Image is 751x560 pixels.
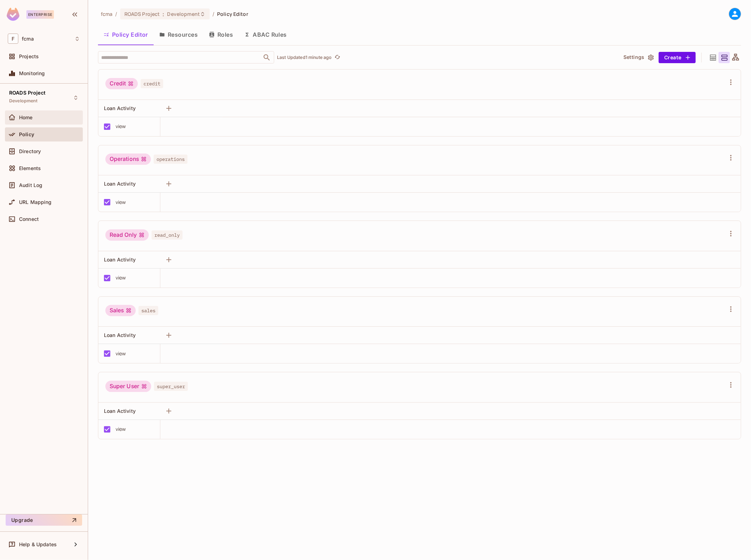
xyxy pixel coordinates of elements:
[19,216,39,222] span: Connect
[105,305,136,316] div: Sales
[98,26,154,43] button: Policy Editor
[124,11,160,17] span: ROADS Project
[22,36,34,42] span: Workspace: fcma
[203,26,239,43] button: Roles
[104,257,136,263] span: Loan Activity
[19,149,41,154] span: Directory
[116,11,117,17] li: /
[105,153,151,165] div: Operations
[154,26,203,43] button: Resources
[152,230,183,240] span: read_only
[104,332,136,338] span: Loan Activity
[116,122,126,130] div: view
[19,199,52,205] span: URL Mapping
[101,11,113,17] span: the active workspace
[332,53,342,62] span: Click to refresh data
[277,55,332,60] p: Last Updated 1 minute ago
[154,155,187,164] span: operations
[138,306,158,315] span: sales
[7,8,19,21] img: SReyMgAAAABJRU5ErkJggg==
[333,53,342,62] button: refresh
[141,79,163,88] span: credit
[116,350,126,357] div: view
[239,26,293,43] button: ABAC Rules
[217,11,248,17] span: Policy Editor
[19,165,41,171] span: Elements
[105,381,151,392] div: Super User
[116,198,126,206] div: view
[8,34,18,44] span: F
[19,182,42,188] span: Audit Log
[116,274,126,282] div: view
[6,514,82,526] button: Upgrade
[26,10,54,19] div: Enterprise
[659,52,696,63] button: Create
[116,425,126,433] div: view
[262,53,272,62] button: Open
[19,54,39,59] span: Projects
[334,54,340,61] span: refresh
[105,229,149,241] div: Read Only
[104,408,136,414] span: Loan Activity
[162,11,165,17] span: :
[167,11,200,17] span: Development
[154,382,188,391] span: super_user
[621,52,656,63] button: Settings
[19,542,57,547] span: Help & Updates
[104,105,136,111] span: Loan Activity
[9,90,45,96] span: ROADS Project
[105,78,138,89] div: Credit
[19,71,45,76] span: Monitoring
[9,98,38,104] span: Development
[19,115,33,120] span: Home
[213,11,214,17] li: /
[19,132,34,137] span: Policy
[104,181,136,187] span: Loan Activity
